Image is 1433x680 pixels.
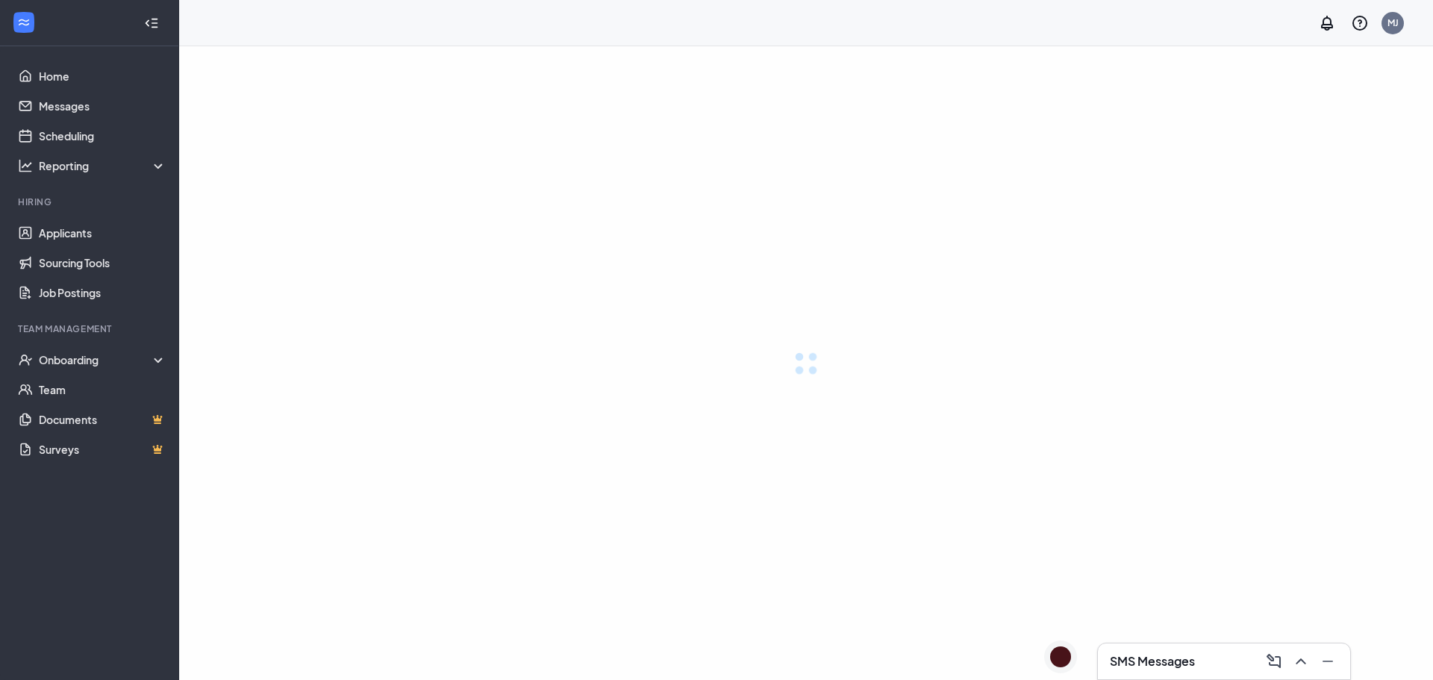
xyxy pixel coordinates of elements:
[1265,652,1283,670] svg: ComposeMessage
[39,278,166,308] a: Job Postings
[1261,649,1284,673] button: ComposeMessage
[18,322,163,335] div: Team Management
[1351,14,1369,32] svg: QuestionInfo
[144,16,159,31] svg: Collapse
[39,248,166,278] a: Sourcing Tools
[39,375,166,405] a: Team
[1318,14,1336,32] svg: Notifications
[39,434,166,464] a: SurveysCrown
[1292,652,1310,670] svg: ChevronUp
[18,158,33,173] svg: Analysis
[39,121,166,151] a: Scheduling
[39,91,166,121] a: Messages
[1314,649,1338,673] button: Minimize
[16,15,31,30] svg: WorkstreamLogo
[1387,16,1399,29] div: MJ
[39,352,167,367] div: Onboarding
[18,352,33,367] svg: UserCheck
[39,158,167,173] div: Reporting
[1319,652,1337,670] svg: Minimize
[39,61,166,91] a: Home
[39,218,166,248] a: Applicants
[1287,649,1311,673] button: ChevronUp
[1110,653,1195,670] h3: SMS Messages
[18,196,163,208] div: Hiring
[39,405,166,434] a: DocumentsCrown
